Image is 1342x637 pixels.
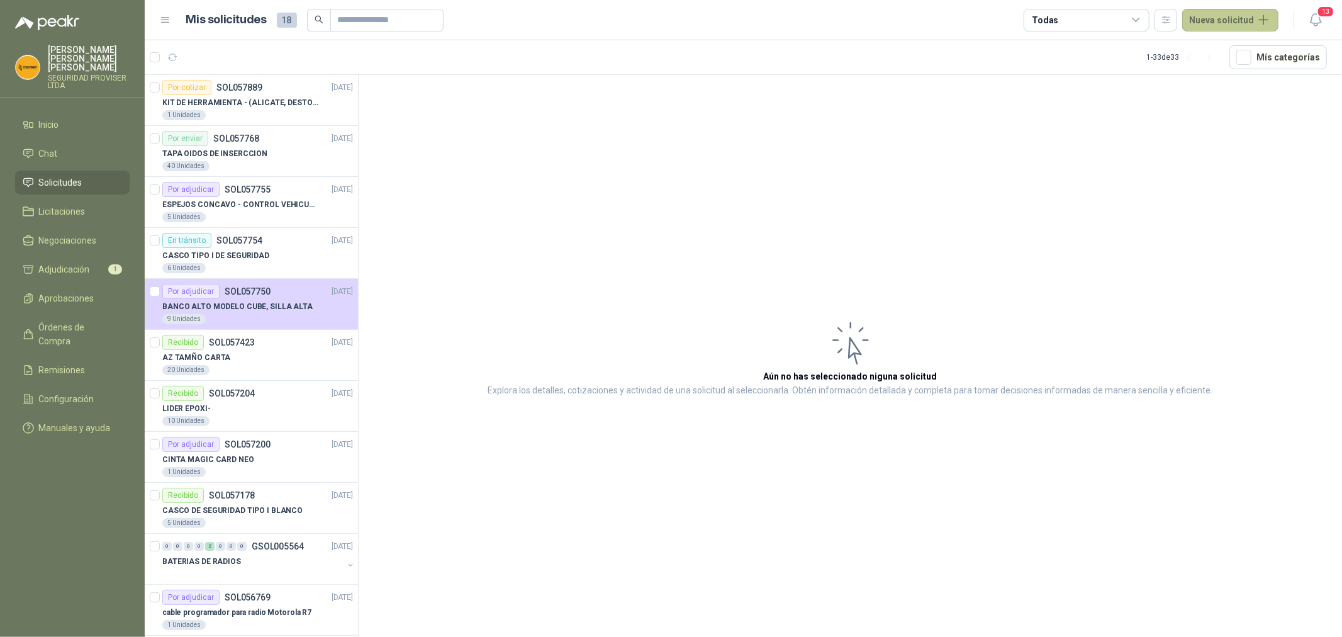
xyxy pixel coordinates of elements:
p: SOL057768 [213,134,259,143]
p: CINTA MAGIC CARD NEO [162,454,254,466]
div: 40 Unidades [162,161,210,171]
div: 6 Unidades [162,263,206,273]
div: Recibido [162,386,204,401]
span: Licitaciones [39,205,86,218]
a: RecibidoSOL057423[DATE] AZ TAMÑO CARTA20 Unidades [145,330,358,381]
span: Aprobaciones [39,291,94,305]
div: Por cotizar [162,80,211,95]
p: SOL057200 [225,440,271,449]
div: 0 [162,542,172,551]
p: [DATE] [332,337,353,349]
p: [DATE] [332,388,353,400]
p: [DATE] [332,592,353,604]
a: RecibidoSOL057204[DATE] LIDER EPOXI-10 Unidades [145,381,358,432]
span: 1 [108,264,122,274]
span: Chat [39,147,58,161]
p: GSOL005564 [252,542,304,551]
p: SOL057178 [209,491,255,500]
p: [DATE] [332,133,353,145]
p: [PERSON_NAME] [PERSON_NAME] [PERSON_NAME] [48,45,130,72]
p: BANCO ALTO MODELO CUBE, SILLA ALTA [162,301,313,313]
p: [DATE] [332,235,353,247]
p: SOL057755 [225,185,271,194]
p: SOL057889 [216,83,262,92]
p: SOL057754 [216,236,262,245]
img: Company Logo [16,55,40,79]
div: Recibido [162,335,204,350]
div: 0 [194,542,204,551]
a: Por adjudicarSOL057755[DATE] ESPEJOS CONCAVO - CONTROL VEHICULAR5 Unidades [145,177,358,228]
span: Manuales y ayuda [39,421,111,435]
p: SOL057204 [209,389,255,398]
div: 0 [184,542,193,551]
p: CASCO TIPO I DE SEGURIDAD [162,250,269,262]
p: AZ TAMÑO CARTA [162,352,230,364]
span: Negociaciones [39,234,97,247]
span: 13 [1317,6,1334,18]
a: Por adjudicarSOL057200[DATE] CINTA MAGIC CARD NEO1 Unidades [145,432,358,483]
div: Por adjudicar [162,590,220,605]
span: Adjudicación [39,262,90,276]
a: Por adjudicarSOL057750[DATE] BANCO ALTO MODELO CUBE, SILLA ALTA9 Unidades [145,279,358,330]
button: Mís categorías [1229,45,1327,69]
a: Configuración [15,387,130,411]
img: Logo peakr [15,15,79,30]
a: Aprobaciones [15,286,130,310]
button: Nueva solicitud [1182,9,1278,31]
div: 1 Unidades [162,467,206,477]
div: 0 [216,542,225,551]
p: SOL057423 [209,338,255,347]
p: [DATE] [332,286,353,298]
a: Remisiones [15,358,130,382]
p: TAPA OIDOS DE INSERCCION [162,148,267,160]
span: 18 [277,13,297,28]
a: Órdenes de Compra [15,315,130,353]
div: 0 [173,542,182,551]
p: LIDER EPOXI- [162,403,211,415]
button: 13 [1304,9,1327,31]
p: [DATE] [332,82,353,94]
p: SOL057750 [225,287,271,296]
p: SOL056769 [225,593,271,602]
p: SEGURIDAD PROVISER LTDA [48,74,130,89]
h1: Mis solicitudes [186,11,267,29]
span: search [315,15,323,24]
div: Por adjudicar [162,284,220,299]
div: Por adjudicar [162,182,220,197]
a: Inicio [15,113,130,137]
p: cable programador para radio Motorola R7 [162,607,311,619]
div: 9 Unidades [162,314,206,324]
a: Chat [15,142,130,166]
p: BATERIAS DE RADIOS [162,556,241,568]
a: Por enviarSOL057768[DATE] TAPA OIDOS DE INSERCCION40 Unidades [145,126,358,177]
div: En tránsito [162,233,211,248]
span: Remisiones [39,363,86,377]
p: ESPEJOS CONCAVO - CONTROL VEHICULAR [162,199,319,211]
div: 1 Unidades [162,620,206,630]
div: Por enviar [162,131,208,146]
div: 1 Unidades [162,110,206,120]
a: En tránsitoSOL057754[DATE] CASCO TIPO I DE SEGURIDAD6 Unidades [145,228,358,279]
div: Recibido [162,488,204,503]
a: Solicitudes [15,171,130,194]
div: 1 - 33 de 33 [1146,47,1219,67]
div: 5 Unidades [162,212,206,222]
p: [DATE] [332,541,353,553]
a: Por cotizarSOL057889[DATE] KIT DE HERRAMIENTA - (ALICATE, DESTORNILLADOR,LLAVE DE EXPANSION, CRUC... [145,75,358,126]
a: Licitaciones [15,200,130,223]
span: Configuración [39,392,94,406]
p: [DATE] [332,439,353,451]
a: RecibidoSOL057178[DATE] CASCO DE SEGURIDAD TIPO I BLANCO5 Unidades [145,483,358,534]
div: 2 [205,542,215,551]
p: [DATE] [332,184,353,196]
div: 0 [226,542,236,551]
p: Explora los detalles, cotizaciones y actividad de una solicitud al seleccionarla. Obtén informaci... [488,383,1213,398]
span: Inicio [39,118,59,132]
p: KIT DE HERRAMIENTA - (ALICATE, DESTORNILLADOR,LLAVE DE EXPANSION, CRUCETA,LLAVE FIJA) [162,97,319,109]
div: Por adjudicar [162,437,220,452]
a: Manuales y ayuda [15,416,130,440]
span: Solicitudes [39,176,82,189]
a: Negociaciones [15,228,130,252]
div: 10 Unidades [162,416,210,426]
span: Órdenes de Compra [39,320,118,348]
